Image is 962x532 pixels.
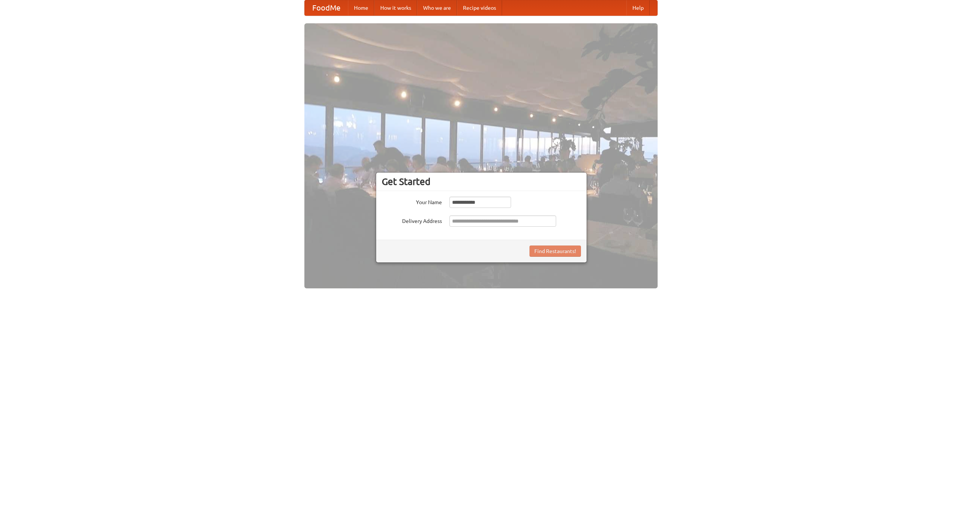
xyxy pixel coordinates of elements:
button: Find Restaurants! [529,246,581,257]
a: How it works [374,0,417,15]
label: Your Name [382,197,442,206]
a: Home [348,0,374,15]
label: Delivery Address [382,215,442,225]
a: Help [626,0,650,15]
h3: Get Started [382,176,581,187]
a: Recipe videos [457,0,502,15]
a: Who we are [417,0,457,15]
a: FoodMe [305,0,348,15]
